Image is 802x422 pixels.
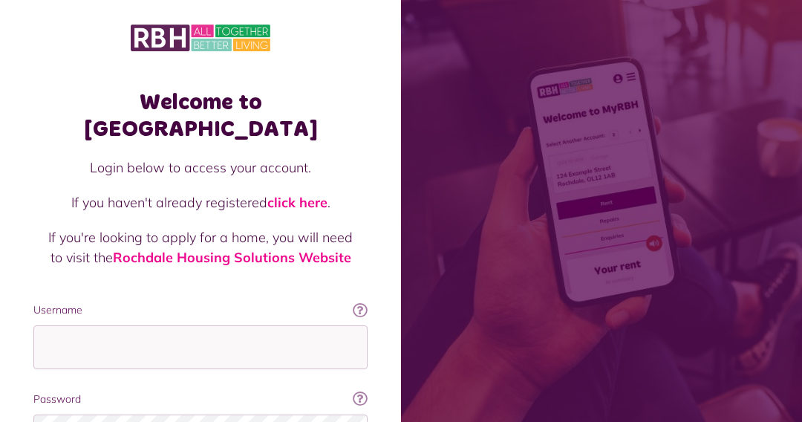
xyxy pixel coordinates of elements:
[131,22,270,53] img: MyRBH
[48,227,353,267] p: If you're looking to apply for a home, you will need to visit the
[33,302,368,318] label: Username
[48,158,353,178] p: Login below to access your account.
[267,194,327,211] a: click here
[113,249,351,266] a: Rochdale Housing Solutions Website
[33,392,368,407] label: Password
[33,89,368,143] h1: Welcome to [GEOGRAPHIC_DATA]
[48,192,353,212] p: If you haven't already registered .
